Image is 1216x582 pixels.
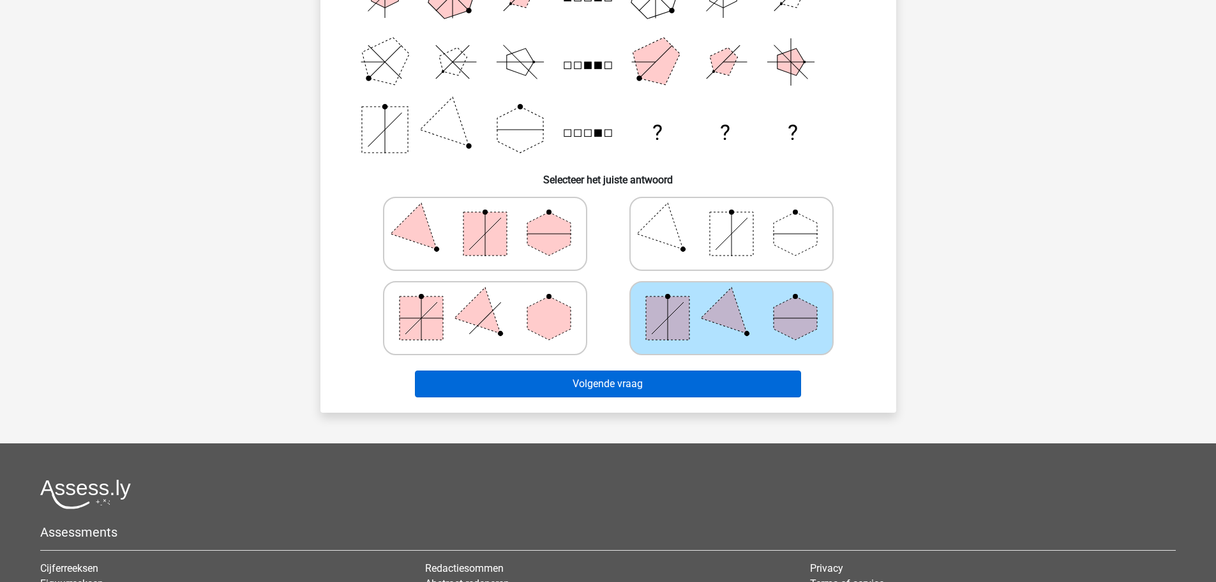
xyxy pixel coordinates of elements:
[341,164,876,186] h6: Selecteer het juiste antwoord
[652,120,662,145] text: ?
[40,479,131,509] img: Assessly logo
[788,120,798,145] text: ?
[40,562,98,574] a: Cijferreeksen
[425,562,504,574] a: Redactiesommen
[415,371,801,397] button: Volgende vraag
[719,120,730,145] text: ?
[810,562,843,574] a: Privacy
[40,525,1176,540] h5: Assessments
